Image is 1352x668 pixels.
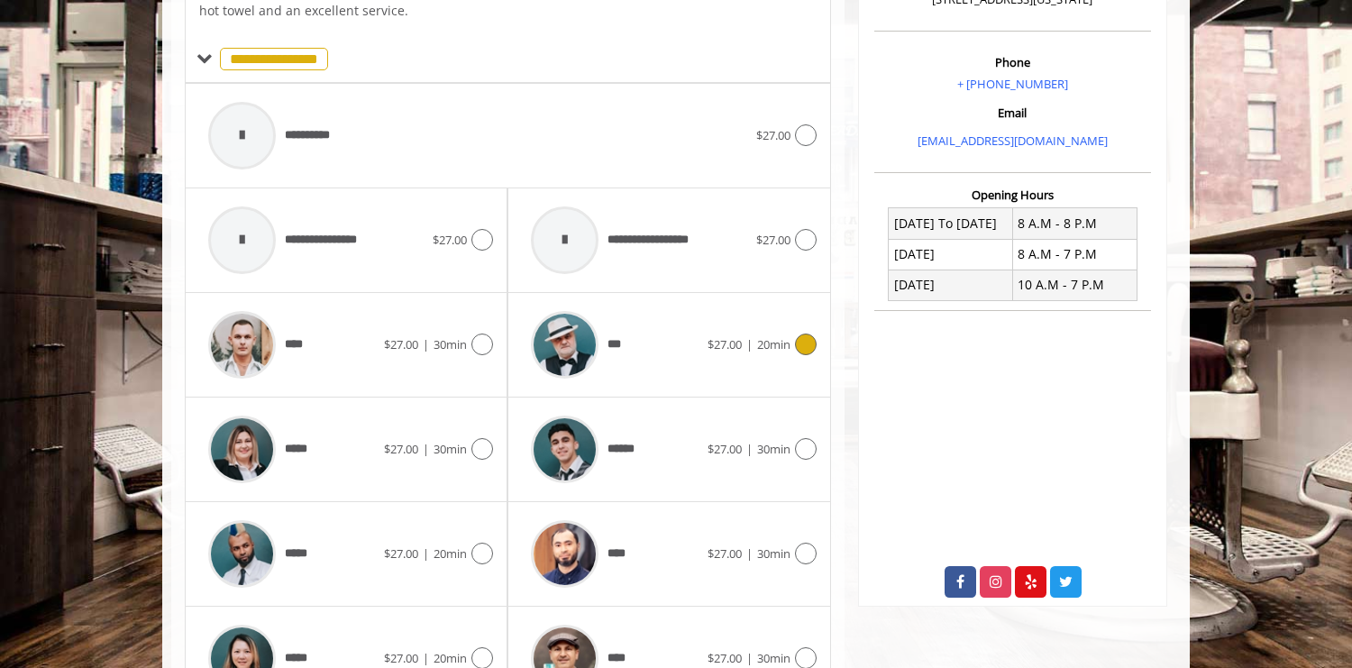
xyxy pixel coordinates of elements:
td: 8 A.M - 8 P.M [1012,208,1137,239]
td: [DATE] To [DATE] [889,208,1013,239]
span: $27.00 [756,127,790,143]
span: 20min [757,336,790,352]
span: $27.00 [708,545,742,562]
td: [DATE] [889,270,1013,300]
td: 10 A.M - 7 P.M [1012,270,1137,300]
span: 30min [757,441,790,457]
span: 30min [434,441,467,457]
span: $27.00 [756,232,790,248]
span: $27.00 [708,336,742,352]
span: 30min [757,650,790,666]
span: | [746,336,753,352]
span: 20min [434,650,467,666]
span: | [423,650,429,666]
span: $27.00 [384,441,418,457]
span: | [746,545,753,562]
span: 20min [434,545,467,562]
span: | [423,545,429,562]
h3: Opening Hours [874,188,1151,201]
td: 8 A.M - 7 P.M [1012,239,1137,270]
span: | [423,441,429,457]
span: $27.00 [384,650,418,666]
span: 30min [757,545,790,562]
span: $27.00 [708,650,742,666]
span: $27.00 [708,441,742,457]
h3: Phone [879,56,1146,69]
span: $27.00 [384,545,418,562]
a: [EMAIL_ADDRESS][DOMAIN_NAME] [918,133,1108,149]
span: | [423,336,429,352]
a: + [PHONE_NUMBER] [957,76,1068,92]
td: [DATE] [889,239,1013,270]
span: | [746,650,753,666]
span: $27.00 [433,232,467,248]
span: $27.00 [384,336,418,352]
span: 30min [434,336,467,352]
span: | [746,441,753,457]
h3: Email [879,106,1146,119]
